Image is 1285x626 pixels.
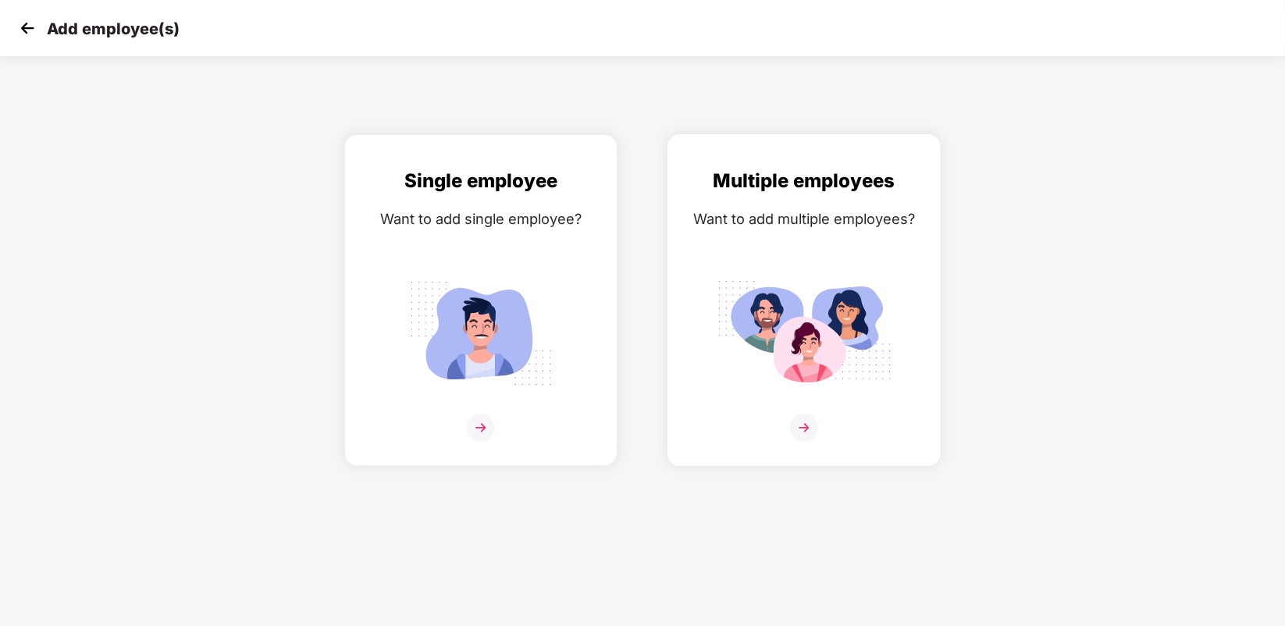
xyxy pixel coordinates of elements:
div: Want to add single employee? [361,208,601,230]
img: svg+xml;base64,PHN2ZyB4bWxucz0iaHR0cDovL3d3dy53My5vcmcvMjAwMC9zdmciIGlkPSJNdWx0aXBsZV9lbXBsb3llZS... [717,272,892,394]
img: svg+xml;base64,PHN2ZyB4bWxucz0iaHR0cDovL3d3dy53My5vcmcvMjAwMC9zdmciIHdpZHRoPSIzNiIgaGVpZ2h0PSIzNi... [790,414,818,442]
p: Add employee(s) [47,20,180,38]
img: svg+xml;base64,PHN2ZyB4bWxucz0iaHR0cDovL3d3dy53My5vcmcvMjAwMC9zdmciIGlkPSJTaW5nbGVfZW1wbG95ZWUiIH... [393,272,568,394]
div: Single employee [361,166,601,196]
img: svg+xml;base64,PHN2ZyB4bWxucz0iaHR0cDovL3d3dy53My5vcmcvMjAwMC9zdmciIHdpZHRoPSIzMCIgaGVpZ2h0PSIzMC... [16,16,39,40]
div: Want to add multiple employees? [684,208,924,230]
img: svg+xml;base64,PHN2ZyB4bWxucz0iaHR0cDovL3d3dy53My5vcmcvMjAwMC9zdmciIHdpZHRoPSIzNiIgaGVpZ2h0PSIzNi... [467,414,495,442]
div: Multiple employees [684,166,924,196]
